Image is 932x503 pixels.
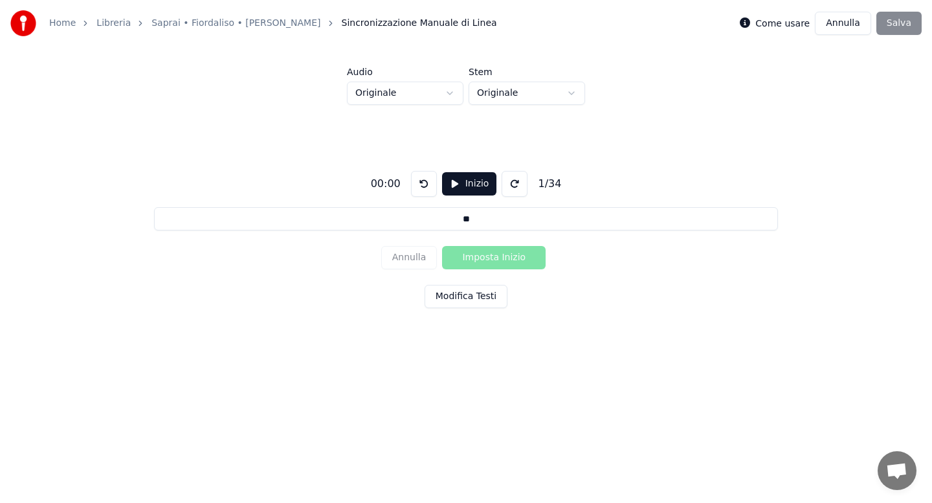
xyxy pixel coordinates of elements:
[425,285,507,308] button: Modifica Testi
[347,67,463,76] label: Audio
[10,10,36,36] img: youka
[96,17,131,30] a: Libreria
[878,451,916,490] div: Aprire la chat
[366,176,406,192] div: 00:00
[49,17,76,30] a: Home
[342,17,497,30] span: Sincronizzazione Manuale di Linea
[815,12,871,35] button: Annulla
[49,17,497,30] nav: breadcrumb
[755,19,810,28] label: Come usare
[533,176,566,192] div: 1 / 34
[151,17,320,30] a: Saprai • Fiordaliso • [PERSON_NAME]
[469,67,585,76] label: Stem
[442,172,497,196] button: Inizio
